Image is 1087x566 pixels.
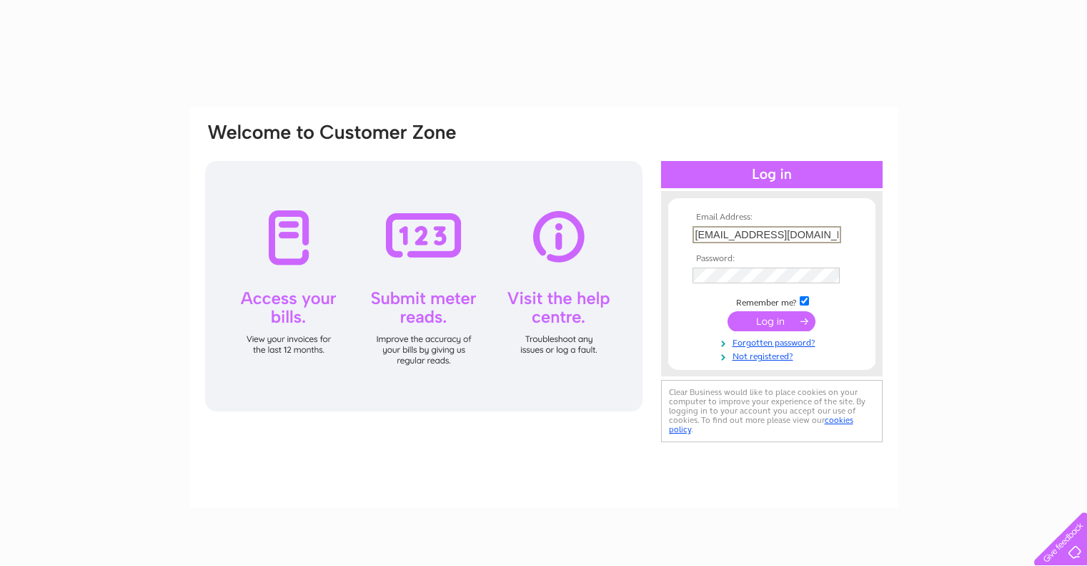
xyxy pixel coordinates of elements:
a: Not registered? [693,348,855,362]
th: Email Address: [689,213,855,223]
a: cookies policy [669,415,853,434]
a: Forgotten password? [693,335,855,348]
div: Clear Business would like to place cookies on your computer to improve your experience of the sit... [661,380,883,442]
input: Submit [728,311,815,331]
td: Remember me? [689,294,855,308]
th: Password: [689,254,855,264]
